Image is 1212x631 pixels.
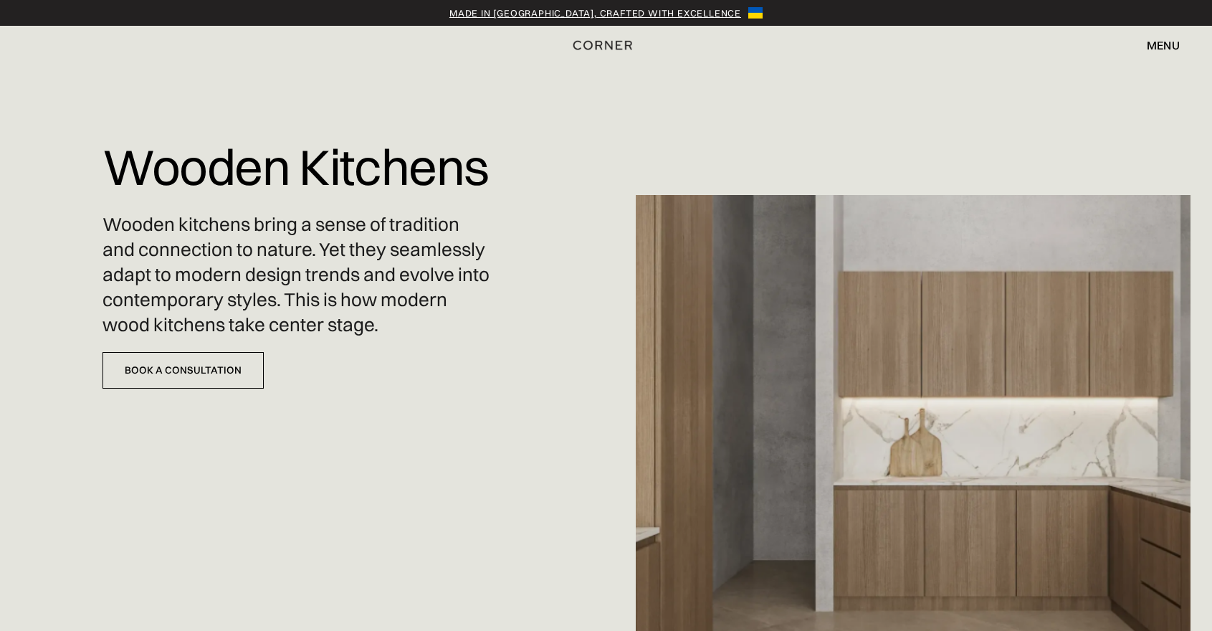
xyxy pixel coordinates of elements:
div: menu [1132,33,1180,57]
a: Book a Consultation [102,352,264,389]
div: menu [1147,39,1180,51]
h1: Wooden Kitchens [102,129,489,205]
a: home [558,36,653,54]
p: Wooden kitchens bring a sense of tradition and connection to nature. Yet they seamlessly adapt to... [102,212,495,338]
a: Made in [GEOGRAPHIC_DATA], crafted with excellence [449,6,741,20]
